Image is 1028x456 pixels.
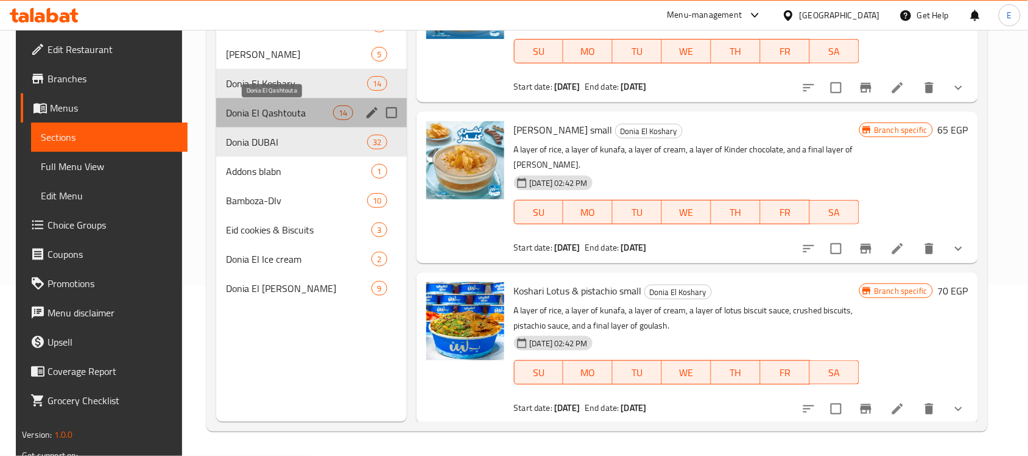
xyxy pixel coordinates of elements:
[50,101,178,115] span: Menus
[514,360,564,385] button: SU
[766,364,805,382] span: FR
[519,364,559,382] span: SU
[662,39,711,63] button: WE
[585,240,619,255] span: End date:
[621,400,647,416] b: [DATE]
[568,364,608,382] span: MO
[226,164,372,179] div: Addons blabn
[794,394,823,424] button: sort-choices
[41,188,178,203] span: Edit Menu
[563,360,613,385] button: MO
[226,193,367,208] span: Bamboza-Dlv
[21,210,188,240] a: Choice Groups
[618,204,657,221] span: TU
[890,80,905,95] a: Edit menu item
[31,123,188,152] a: Sections
[226,252,372,266] div: Donia El Ice cream
[915,394,944,424] button: delete
[645,285,711,299] span: Donia El Koshary
[800,9,880,22] div: [GEOGRAPHIC_DATA]
[216,127,407,157] div: Donia DUBAI32
[372,283,386,294] span: 9
[815,364,854,382] span: SA
[216,157,407,186] div: Addons blabn1
[716,43,756,60] span: TH
[870,285,932,297] span: Branch specific
[216,186,407,215] div: Bamboza-Dlv10
[21,240,188,269] a: Coupons
[21,269,188,298] a: Promotions
[514,79,553,94] span: Start date:
[766,204,805,221] span: FR
[48,393,178,408] span: Grocery Checklist
[226,281,372,296] span: Donia El [PERSON_NAME]
[21,327,188,357] a: Upsell
[514,200,564,224] button: SU
[563,39,613,63] button: MO
[944,234,973,263] button: show more
[794,73,823,102] button: sort-choices
[48,335,178,349] span: Upsell
[585,79,619,94] span: End date:
[371,281,387,296] div: items
[21,93,188,123] a: Menus
[48,305,178,320] span: Menu disclaimer
[766,43,805,60] span: FR
[48,247,178,262] span: Coupons
[761,200,810,224] button: FR
[48,218,178,232] span: Choice Groups
[216,98,407,127] div: Donia El Qashtouta14edit
[554,240,580,255] b: [DATE]
[368,137,386,148] span: 32
[216,5,407,308] nav: Menu sections
[216,40,407,69] div: [PERSON_NAME]5
[951,402,966,416] svg: Show Choices
[823,396,849,422] span: Select to update
[372,166,386,177] span: 1
[31,152,188,181] a: Full Menu View
[368,195,386,207] span: 10
[514,121,613,139] span: [PERSON_NAME] small
[334,107,352,119] span: 14
[810,200,859,224] button: SA
[716,364,756,382] span: TH
[915,73,944,102] button: delete
[372,224,386,236] span: 3
[226,135,367,149] span: Donia DUBAI
[226,47,372,62] span: [PERSON_NAME]
[372,49,386,60] span: 5
[48,42,178,57] span: Edit Restaurant
[48,71,178,86] span: Branches
[226,76,367,91] span: Donia El Koshary
[815,204,854,221] span: SA
[662,200,711,224] button: WE
[525,177,593,189] span: [DATE] 02:42 PM
[554,400,580,416] b: [DATE]
[519,204,559,221] span: SU
[621,240,647,255] b: [DATE]
[48,276,178,291] span: Promotions
[815,43,854,60] span: SA
[226,223,372,237] span: Eid cookies & Biscuits
[810,39,859,63] button: SA
[618,43,657,60] span: TU
[21,64,188,93] a: Branches
[618,364,657,382] span: TU
[554,79,580,94] b: [DATE]
[216,244,407,274] div: Donia El Ice cream2
[41,159,178,174] span: Full Menu View
[216,274,407,303] div: Donia El [PERSON_NAME]9
[613,360,662,385] button: TU
[54,427,73,443] span: 1.0.0
[21,386,188,415] a: Grocery Checklist
[1007,9,1012,22] span: E
[951,241,966,256] svg: Show Choices
[890,241,905,256] a: Edit menu item
[21,357,188,386] a: Coverage Report
[944,394,973,424] button: show more
[514,39,564,63] button: SU
[368,78,386,90] span: 14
